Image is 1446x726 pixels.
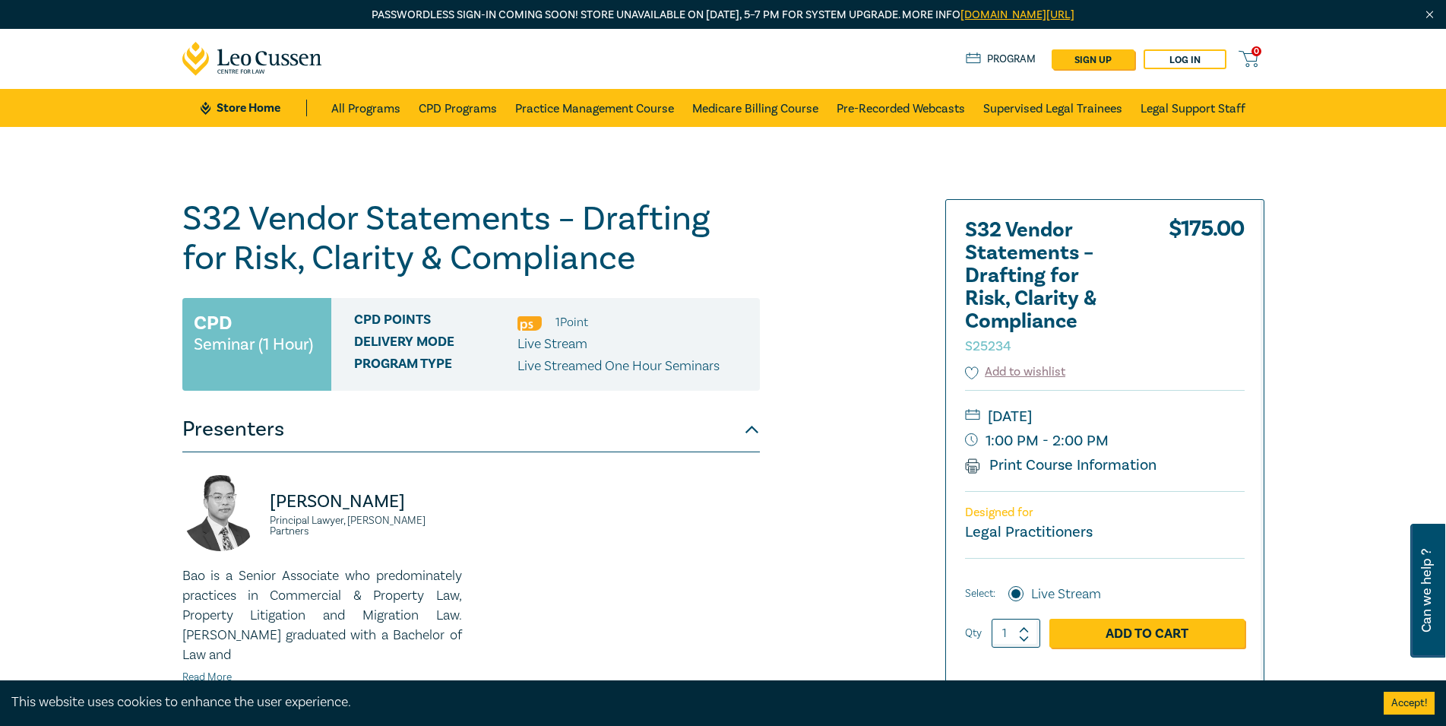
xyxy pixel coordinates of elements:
[182,671,232,684] a: Read More
[182,475,258,551] img: https://s3.ap-southeast-2.amazonaws.com/leo-cussen-store-production-content/Contacts/Bao%20Ngo/Ba...
[1141,89,1245,127] a: Legal Support Staff
[354,312,517,332] span: CPD Points
[201,100,306,116] a: Store Home
[965,404,1245,429] small: [DATE]
[194,337,313,352] small: Seminar (1 Hour)
[182,7,1264,24] p: Passwordless sign-in coming soon! Store unavailable on [DATE], 5–7 PM for system upgrade. More info
[555,312,588,332] li: 1 Point
[966,51,1036,68] a: Program
[965,363,1066,381] button: Add to wishlist
[983,89,1122,127] a: Supervised Legal Trainees
[270,515,462,537] small: Principal Lawyer, [PERSON_NAME] Partners
[517,357,720,376] p: Live Streamed One Hour Seminars
[965,625,982,642] label: Qty
[965,338,1011,355] small: S25234
[1384,692,1435,715] button: Accept cookies
[692,89,818,127] a: Medicare Billing Course
[354,357,517,376] span: Program type
[960,8,1074,22] a: [DOMAIN_NAME][URL]
[965,429,1245,453] small: 1:00 PM - 2:00 PM
[419,89,497,127] a: CPD Programs
[517,335,587,353] span: Live Stream
[965,455,1157,475] a: Print Course Information
[1423,8,1436,21] img: Close
[992,619,1040,648] input: 1
[965,219,1132,356] h2: S32 Vendor Statements – Drafting for Risk, Clarity & Compliance
[1031,585,1101,604] label: Live Stream
[182,407,760,452] button: Presenters
[517,316,542,331] img: Professional Skills
[182,199,760,278] h1: S32 Vendor Statements – Drafting for Risk, Clarity & Compliance
[270,490,462,514] p: [PERSON_NAME]
[1251,46,1261,56] span: 0
[965,522,1093,542] small: Legal Practitioners
[331,89,400,127] a: All Programs
[182,566,462,665] p: Bao is a Senior Associate who predominately practices in Commercial & Property Law, Property Liti...
[1144,49,1226,69] a: Log in
[837,89,965,127] a: Pre-Recorded Webcasts
[965,506,1245,520] p: Designed for
[1052,49,1134,69] a: sign up
[1419,533,1434,648] span: Can we help ?
[965,585,995,602] span: Select:
[11,693,1361,712] div: This website uses cookies to enhance the user experience.
[194,309,232,337] h3: CPD
[515,89,674,127] a: Practice Management Course
[1169,219,1245,363] div: $ 175.00
[354,334,517,354] span: Delivery Mode
[1049,619,1245,648] a: Add to Cart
